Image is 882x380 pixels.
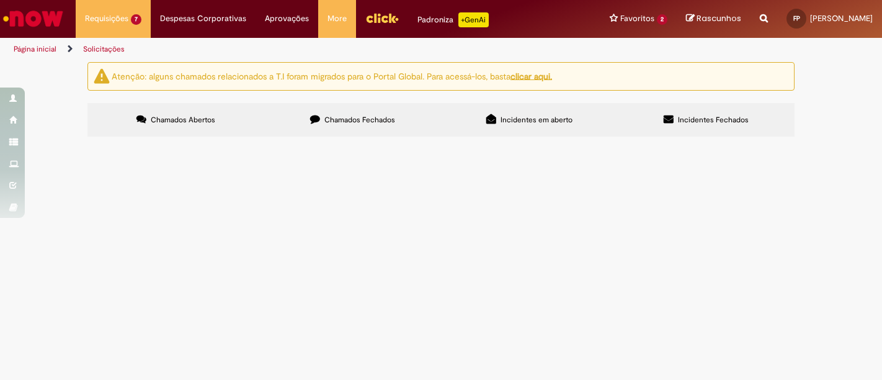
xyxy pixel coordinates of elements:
a: Página inicial [14,44,56,54]
p: +GenAi [458,12,489,27]
a: Rascunhos [686,13,741,25]
span: More [327,12,347,25]
img: ServiceNow [1,6,65,31]
span: Despesas Corporativas [160,12,246,25]
span: Favoritos [620,12,654,25]
span: FP [793,14,800,22]
ul: Trilhas de página [9,38,579,61]
span: Chamados Abertos [151,115,215,125]
span: Incidentes Fechados [678,115,749,125]
div: Padroniza [417,12,489,27]
img: click_logo_yellow_360x200.png [365,9,399,27]
span: Chamados Fechados [324,115,395,125]
span: Aprovações [265,12,309,25]
ng-bind-html: Atenção: alguns chamados relacionados a T.I foram migrados para o Portal Global. Para acessá-los,... [112,70,552,81]
span: Rascunhos [697,12,741,24]
a: clicar aqui. [510,70,552,81]
span: Requisições [85,12,128,25]
span: Incidentes em aberto [501,115,572,125]
span: [PERSON_NAME] [810,13,873,24]
span: 2 [657,14,667,25]
span: 7 [131,14,141,25]
a: Solicitações [83,44,125,54]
